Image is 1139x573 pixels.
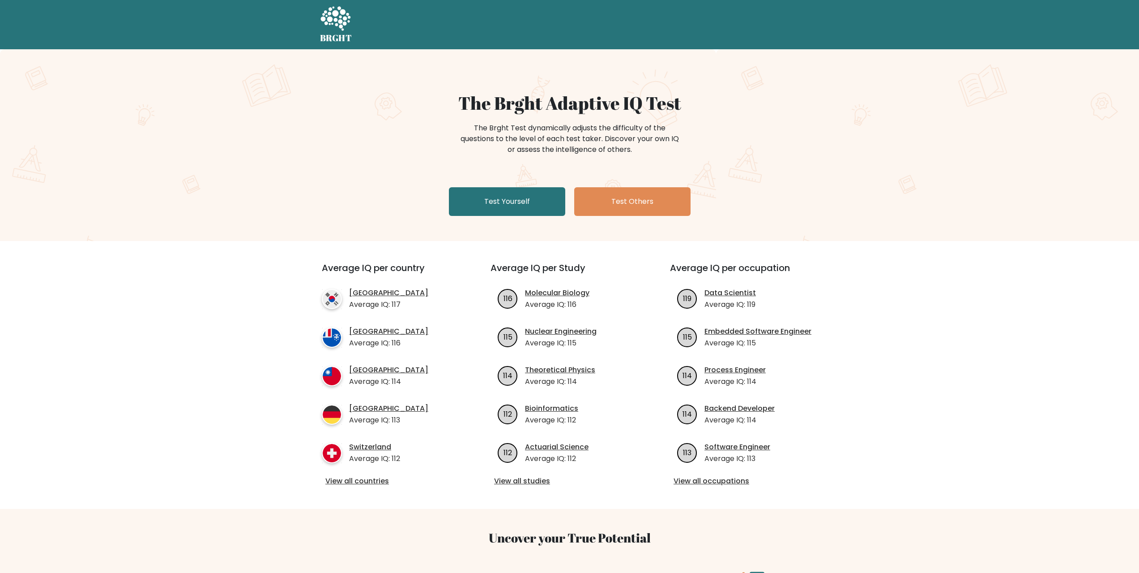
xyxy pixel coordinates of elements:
[683,409,692,419] text: 114
[349,442,400,452] a: Switzerland
[325,476,455,487] a: View all countries
[494,476,645,487] a: View all studies
[349,376,428,387] p: Average IQ: 114
[503,293,512,303] text: 116
[503,370,512,380] text: 114
[349,338,428,349] p: Average IQ: 116
[683,370,692,380] text: 114
[525,442,589,452] a: Actuarial Science
[320,4,352,46] a: BRGHT
[525,415,578,426] p: Average IQ: 112
[322,327,342,348] img: country
[351,92,788,114] h1: The Brght Adaptive IQ Test
[349,299,428,310] p: Average IQ: 117
[320,33,352,43] h5: BRGHT
[525,326,597,337] a: Nuclear Engineering
[683,332,692,342] text: 115
[349,415,428,426] p: Average IQ: 113
[683,293,691,303] text: 119
[322,366,342,386] img: country
[280,530,860,546] h3: Uncover your True Potential
[704,338,811,349] p: Average IQ: 115
[525,338,597,349] p: Average IQ: 115
[674,476,824,487] a: View all occupations
[322,263,458,284] h3: Average IQ per country
[525,288,589,298] a: Molecular Biology
[704,403,775,414] a: Backend Developer
[491,263,648,284] h3: Average IQ per Study
[503,447,512,457] text: 112
[704,442,770,452] a: Software Engineer
[458,123,682,155] div: The Brght Test dynamically adjusts the difficulty of the questions to the level of each test take...
[704,288,756,298] a: Data Scientist
[704,299,756,310] p: Average IQ: 119
[525,299,589,310] p: Average IQ: 116
[449,187,565,216] a: Test Yourself
[525,376,595,387] p: Average IQ: 114
[349,365,428,375] a: [GEOGRAPHIC_DATA]
[704,365,766,375] a: Process Engineer
[525,453,589,464] p: Average IQ: 112
[525,365,595,375] a: Theoretical Physics
[683,447,691,457] text: 113
[349,326,428,337] a: [GEOGRAPHIC_DATA]
[670,263,828,284] h3: Average IQ per occupation
[704,326,811,337] a: Embedded Software Engineer
[525,403,578,414] a: Bioinformatics
[574,187,691,216] a: Test Others
[349,453,400,464] p: Average IQ: 112
[349,288,428,298] a: [GEOGRAPHIC_DATA]
[503,332,512,342] text: 115
[704,415,775,426] p: Average IQ: 114
[349,403,428,414] a: [GEOGRAPHIC_DATA]
[704,376,766,387] p: Average IQ: 114
[322,289,342,309] img: country
[503,409,512,419] text: 112
[322,405,342,425] img: country
[322,443,342,463] img: country
[704,453,770,464] p: Average IQ: 113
